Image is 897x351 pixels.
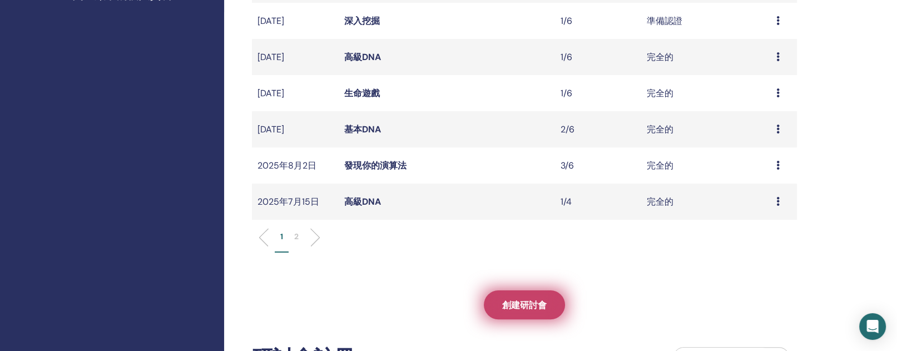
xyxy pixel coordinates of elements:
font: 完全的 [647,160,673,171]
font: [DATE] [257,87,284,99]
font: 1/6 [561,51,572,63]
font: 2025年7月15日 [257,196,319,207]
font: 1/6 [561,87,572,99]
font: 完全的 [647,87,673,99]
font: 2/6 [561,123,574,135]
font: 完全的 [647,196,673,207]
font: 完全的 [647,51,673,63]
a: 生命遊戲 [344,87,380,99]
a: 基本DNA [344,123,381,135]
a: 深入挖掘 [344,15,380,27]
a: 創建研討會 [484,290,565,319]
div: 開啟 Intercom Messenger [859,313,886,340]
font: 完全的 [647,123,673,135]
font: [DATE] [257,123,284,135]
font: 準備認證 [647,15,682,27]
a: 高級DNA [344,51,381,63]
a: 高級DNA [344,196,381,207]
font: 1/6 [561,15,572,27]
font: 3/6 [561,160,574,171]
font: 1 [280,231,283,241]
font: 2025年8月2日 [257,160,316,171]
font: [DATE] [257,51,284,63]
font: 創建研討會 [502,299,547,311]
font: 1/4 [561,196,572,207]
a: 發現你的演算法 [344,160,407,171]
font: 2 [294,231,299,241]
font: [DATE] [257,15,284,27]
